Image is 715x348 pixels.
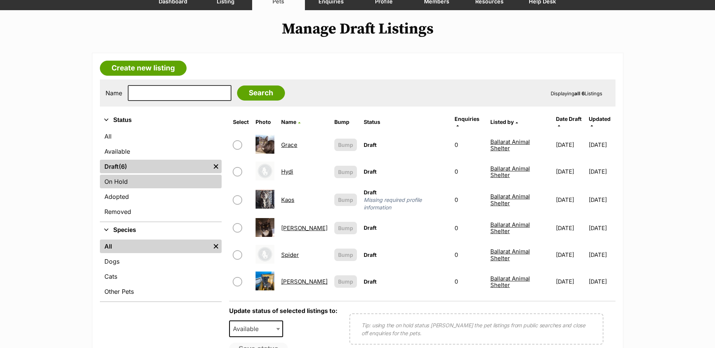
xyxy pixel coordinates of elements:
button: Bump [334,222,357,234]
span: translation missing: en.admin.listings.index.attributes.date_draft [556,116,582,122]
span: translation missing: en.admin.listings.index.attributes.enquiries [455,116,479,122]
th: Select [230,113,252,131]
a: Ballarat Animal Shelter [490,138,530,152]
span: Bump [338,224,353,232]
td: 0 [452,186,486,214]
th: Bump [331,113,360,131]
span: Draft [364,224,377,231]
span: Bump [338,251,353,259]
span: (6) [119,162,127,171]
span: Listed by [490,119,514,125]
button: Status [100,115,222,125]
button: Bump [334,275,357,288]
td: [DATE] [589,242,615,268]
a: Ballarat Animal Shelter [490,221,530,235]
a: [PERSON_NAME] [281,278,328,285]
span: Draft [364,142,377,148]
span: Missing required profile information [364,196,448,211]
p: Tip: using the on hold status [PERSON_NAME] the pet listings from public searches and close off e... [361,321,591,337]
img: Spider [256,245,274,264]
a: Adopted [100,190,222,203]
span: Available [230,324,266,334]
span: Name [281,119,296,125]
td: [DATE] [589,186,615,214]
td: [DATE] [553,215,588,241]
th: Photo [253,113,277,131]
a: Spider [281,251,299,258]
button: Bump [334,249,357,261]
img: Hydi [256,162,274,180]
input: Search [237,85,285,101]
a: Create new listing [100,61,187,76]
td: 0 [452,242,486,268]
td: 0 [452,132,486,158]
label: Update status of selected listings to: [229,307,337,314]
a: [PERSON_NAME] [281,224,328,232]
a: Ballarat Animal Shelter [490,165,530,179]
button: Species [100,225,222,235]
td: [DATE] [589,215,615,241]
span: Draft [364,189,377,195]
td: 0 [452,159,486,185]
div: Species [100,238,222,301]
a: All [100,130,222,143]
td: [DATE] [553,269,588,295]
button: Bump [334,166,357,178]
a: Ballarat Animal Shelter [490,248,530,261]
span: Bump [338,168,353,176]
div: Status [100,128,222,221]
a: Cats [100,270,222,283]
span: Available [229,321,283,337]
td: 0 [452,269,486,295]
span: Updated [589,116,611,122]
strong: all 6 [574,90,585,96]
a: Enquiries [455,116,479,128]
a: All [100,240,210,253]
a: Other Pets [100,285,222,298]
a: Removed [100,205,222,218]
a: Kaos [281,196,294,203]
span: Bump [338,141,353,149]
a: Hydi [281,168,293,175]
span: Draft [364,278,377,285]
td: [DATE] [553,186,588,214]
button: Bump [334,139,357,151]
td: [DATE] [589,269,615,295]
span: Displaying Listings [551,90,602,96]
a: Ballarat Animal Shelter [490,193,530,206]
a: Draft [100,160,210,173]
a: Dogs [100,255,222,268]
td: [DATE] [589,132,615,158]
a: Name [281,119,300,125]
a: Grace [281,141,297,148]
a: On Hold [100,175,222,188]
a: Date Draft [556,116,582,128]
label: Name [106,90,122,96]
span: Bump [338,278,353,285]
a: Ballarat Animal Shelter [490,275,530,288]
a: Listed by [490,119,518,125]
button: Bump [334,194,357,206]
a: Updated [589,116,611,128]
td: [DATE] [553,159,588,185]
a: Remove filter [210,160,222,173]
td: [DATE] [589,159,615,185]
span: Draft [364,252,377,258]
td: [DATE] [553,132,588,158]
a: Available [100,145,222,158]
span: Bump [338,196,353,204]
a: Remove filter [210,240,222,253]
th: Status [361,113,451,131]
span: Draft [364,168,377,175]
td: [DATE] [553,242,588,268]
td: 0 [452,215,486,241]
